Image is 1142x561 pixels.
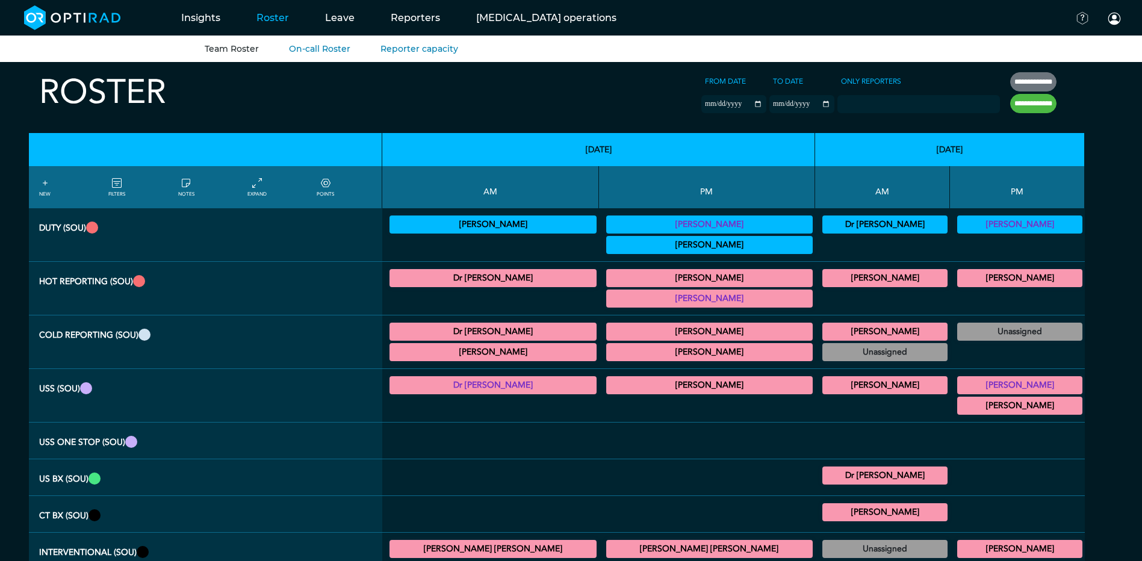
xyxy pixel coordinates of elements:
summary: Dr [PERSON_NAME] [391,271,594,285]
div: IR General Diagnostic/IR General Interventional 13:00 - 17:00 [957,540,1082,558]
div: Vetting (15 PF Points) 15:00 - 17:00 [606,236,813,254]
div: US Interventional General 10:30 - 13:00 [822,466,948,485]
a: collapse/expand entries [247,176,267,198]
a: On-call Roster [289,43,350,54]
div: General US 14:00 - 17:00 [957,397,1082,415]
div: MRI Trauma & Urgent/CT Trauma & Urgent 09:00 - 13:00 [822,269,948,287]
div: Vetting (30 PF Points) 09:00 - 13:00 [822,215,948,234]
a: show/hide notes [178,176,194,198]
div: General US 13:00 - 17:00 [957,376,1082,394]
div: Vetting (30 PF Points) 09:00 - 13:00 [389,215,596,234]
div: General CT/General MRI 15:00 - 17:00 [606,343,813,361]
div: General US 09:00 - 13:00 [822,376,948,394]
a: Reporter capacity [380,43,458,54]
div: IR General Diagnostic/IR General Interventional 13:00 - 17:00 [606,540,813,558]
th: Duty (SOU) [29,208,382,262]
summary: [PERSON_NAME] [959,217,1081,232]
div: General US 09:00 - 13:00 [389,376,596,394]
summary: Dr [PERSON_NAME] [391,324,594,339]
h2: Roster [39,72,166,113]
div: General MRI/General CT 13:00 - 17:00 [957,323,1082,341]
img: brand-opti-rad-logos-blue-and-white-d2f68631ba2948856bd03f2d395fb146ddc8fb01b4b6e9315ea85fa773367... [24,5,121,30]
div: CT Trauma & Urgent/MRI Trauma & Urgent 13:00 - 17:30 [606,269,813,287]
div: CT Intervention Body 09:00 - 13:00 [822,503,948,521]
div: General US 13:30 - 17:00 [606,376,813,394]
th: US Bx (SOU) [29,459,382,496]
div: General CT/General MRI 13:00 - 14:00 [606,323,813,341]
label: Only Reporters [837,72,905,90]
th: PM [599,166,815,208]
summary: [PERSON_NAME] [608,345,811,359]
div: Vetting (30 PF Points) 13:00 - 17:00 [957,215,1082,234]
div: MRI Trauma & Urgent/CT Trauma & Urgent 13:00 - 17:00 [957,269,1082,287]
a: collapse/expand expected points [317,176,334,198]
summary: [PERSON_NAME] [959,271,1081,285]
summary: [PERSON_NAME] [608,324,811,339]
summary: [PERSON_NAME] [824,505,946,519]
summary: [PERSON_NAME] [391,217,594,232]
div: IR General Interventional/IR General Diagnostic 09:00 - 13:00 [389,540,596,558]
label: To date [769,72,807,90]
summary: Unassigned [959,324,1081,339]
th: PM [950,166,1085,208]
summary: [PERSON_NAME] [959,378,1081,392]
summary: [PERSON_NAME] [391,345,594,359]
th: Hot Reporting (SOU) [29,262,382,315]
summary: Unassigned [824,345,946,359]
div: General MRI 07:00 - 09:00 [822,323,948,341]
summary: Dr [PERSON_NAME] [824,468,946,483]
summary: [PERSON_NAME] [824,378,946,392]
th: [DATE] [382,133,815,166]
summary: [PERSON_NAME] [824,271,946,285]
summary: [PERSON_NAME] [959,542,1081,556]
th: USS One Stop (SOU) [29,423,382,459]
div: Vetting 13:00 - 15:00 [606,215,813,234]
input: null [839,97,899,108]
div: General MRI/General CT 09:00 - 13:00 [822,343,948,361]
th: AM [815,166,950,208]
div: General MRI 07:00 - 09:00 [389,323,596,341]
summary: [PERSON_NAME] [PERSON_NAME] [608,542,811,556]
th: AM [382,166,598,208]
summary: [PERSON_NAME] [608,217,811,232]
summary: [PERSON_NAME] [608,378,811,392]
summary: Dr [PERSON_NAME] [824,217,946,232]
summary: [PERSON_NAME] [PERSON_NAME] [391,542,594,556]
div: CT Trauma & Urgent/MRI Trauma & Urgent 15:00 - 17:00 [606,290,813,308]
a: NEW [39,176,51,198]
th: USS (SOU) [29,369,382,423]
summary: [PERSON_NAME] [608,271,811,285]
th: Cold Reporting (SOU) [29,315,382,369]
th: CT Bx (SOU) [29,496,382,533]
summary: Unassigned [824,542,946,556]
summary: Dr [PERSON_NAME] [391,378,594,392]
th: [DATE] [815,133,1085,166]
summary: [PERSON_NAME] [824,324,946,339]
a: Team Roster [205,43,259,54]
div: MRI Trauma & Urgent/CT Trauma & Urgent 09:00 - 13:00 [389,269,596,287]
summary: [PERSON_NAME] [608,291,811,306]
div: General CT 09:30 - 10:30 [389,343,596,361]
summary: [PERSON_NAME] [608,238,811,252]
div: IR General Diagnostic/IR General Interventional 09:00 - 13:00 [822,540,948,558]
label: From date [701,72,749,90]
a: FILTERS [108,176,125,198]
summary: [PERSON_NAME] [959,398,1081,413]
